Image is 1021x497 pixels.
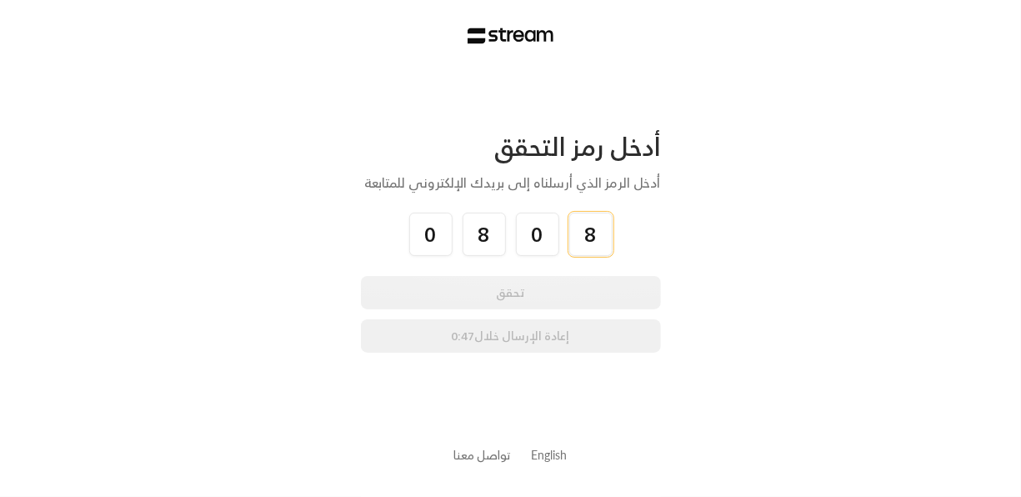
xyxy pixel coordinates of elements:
[454,444,512,465] a: تواصل معنا
[532,439,568,470] a: English
[361,173,661,193] div: أدخل الرمز الذي أرسلناه إلى بريدك الإلكتروني للمتابعة
[454,446,512,464] button: تواصل معنا
[468,28,553,44] img: Stream Logo
[361,131,661,163] div: أدخل رمز التحقق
